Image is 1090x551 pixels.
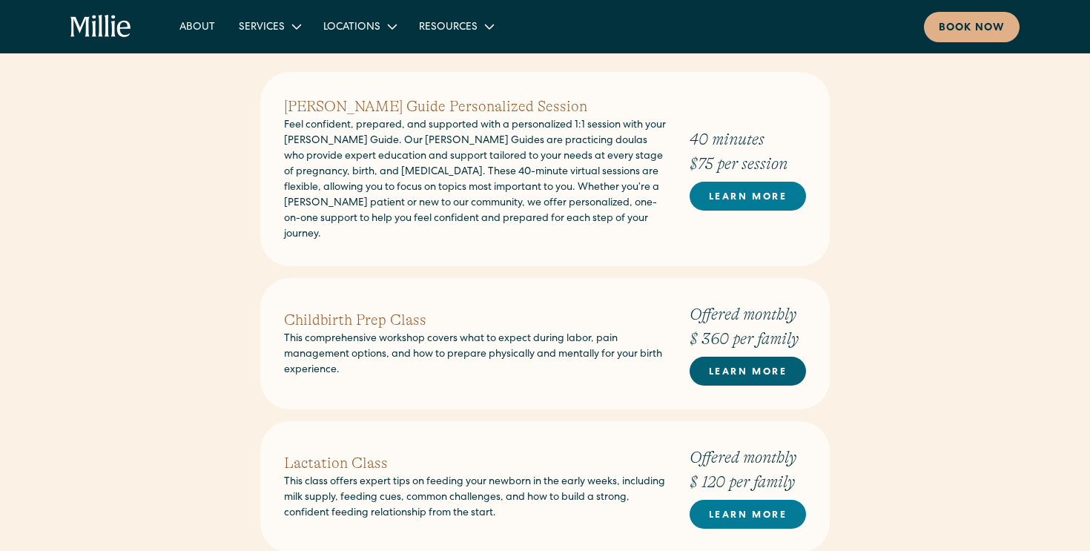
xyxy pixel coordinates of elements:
div: Resources [407,14,504,39]
div: Services [227,14,311,39]
p: This comprehensive workshop covers what to expect during labor, pain management options, and how ... [284,331,666,378]
div: Services [239,20,285,36]
div: Offered monthly [690,302,806,326]
a: home [70,15,132,39]
div: Offered monthly [690,445,806,469]
p: This class offers expert tips on feeding your newborn in the early weeks, including milk supply, ... [284,475,666,521]
a: LEARN MORE [690,357,806,386]
div: Locations [311,14,407,39]
a: Book now [924,12,1020,42]
div: $75 per session [690,151,806,176]
h2: Childbirth Prep Class [284,309,666,331]
a: About [168,14,227,39]
div: $ 360 per family [690,326,806,351]
h2: Lactation Class [284,452,666,475]
div: $ 120 per family [690,469,806,494]
a: LEARN MORE [690,500,806,529]
div: 40 minutes [690,127,806,151]
div: Locations [323,20,380,36]
div: Book now [939,21,1005,36]
div: Resources [419,20,478,36]
p: Feel confident, prepared, and supported with a personalized 1:1 session with your [PERSON_NAME] G... [284,118,666,242]
a: LEARN MORE [690,182,806,211]
h2: [PERSON_NAME] Guide Personalized Session [284,96,666,118]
